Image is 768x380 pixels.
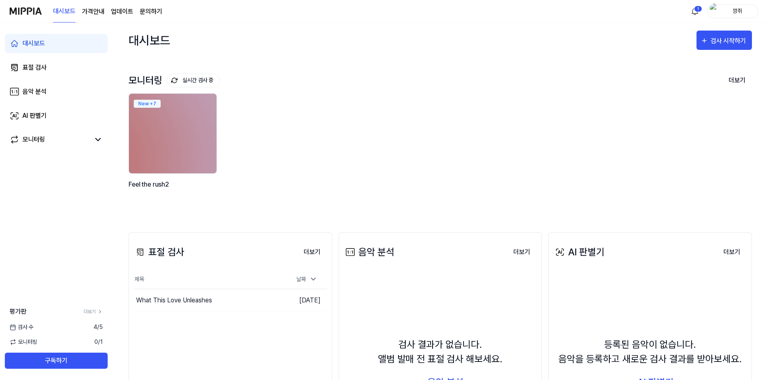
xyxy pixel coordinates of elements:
[94,323,103,331] span: 4 / 5
[84,308,103,315] a: 더보기
[507,244,537,260] button: 더보기
[694,6,702,12] div: 1
[134,245,184,259] div: 표절 검사
[22,135,45,144] div: 모니터링
[134,270,279,289] th: 제목
[10,323,33,331] span: 검사 수
[10,338,37,346] span: 모니터링
[688,5,701,18] button: 알림1
[22,87,47,97] div: 음악 분석
[136,296,212,305] div: What This Love Unleashes
[111,7,133,16] a: 업데이트
[129,74,220,87] div: 모니터링
[5,58,108,77] a: 표절 검사
[707,4,758,18] button: profile깡쥐
[690,6,700,16] img: 알림
[507,244,537,260] a: 더보기
[5,82,108,101] a: 음악 분석
[554,245,605,259] div: AI 판별기
[378,337,502,366] div: 검사 결과가 없습니다. 앨범 발매 전 표절 검사 해보세요.
[129,179,219,200] div: Feel the rush2
[344,245,394,259] div: 음악 분석
[722,6,753,15] div: 깡쥐
[711,36,748,46] div: 검사 시작하기
[558,337,742,366] div: 등록된 음악이 없습니다. 음악을 등록하고 새로운 검사 결과를 받아보세요.
[5,106,108,125] a: AI 판별기
[722,72,752,89] button: 더보기
[53,0,76,23] a: 대시보드
[10,307,27,316] span: 평가판
[293,273,321,286] div: 날짜
[697,31,752,50] button: 검사 시작하기
[94,338,103,346] span: 0 / 1
[10,135,90,144] a: 모니터링
[171,77,178,84] img: monitoring Icon
[279,289,327,312] td: [DATE]
[22,39,45,48] div: 대시보드
[297,244,327,260] button: 더보기
[134,100,161,108] div: New + 7
[717,244,747,260] button: 더보기
[129,93,219,208] a: New +7backgroundIamgeFeel the rush2
[22,111,47,121] div: AI 판별기
[5,353,108,369] button: 구독하기
[717,244,747,260] a: 더보기
[129,94,217,173] img: backgroundIamge
[297,244,327,260] a: 더보기
[129,31,170,50] div: 대시보드
[5,34,108,53] a: 대시보드
[710,3,719,19] img: profile
[140,7,162,16] a: 문의하기
[167,74,220,87] button: 실시간 검사 중
[22,63,47,72] div: 표절 검사
[82,7,104,16] a: 가격안내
